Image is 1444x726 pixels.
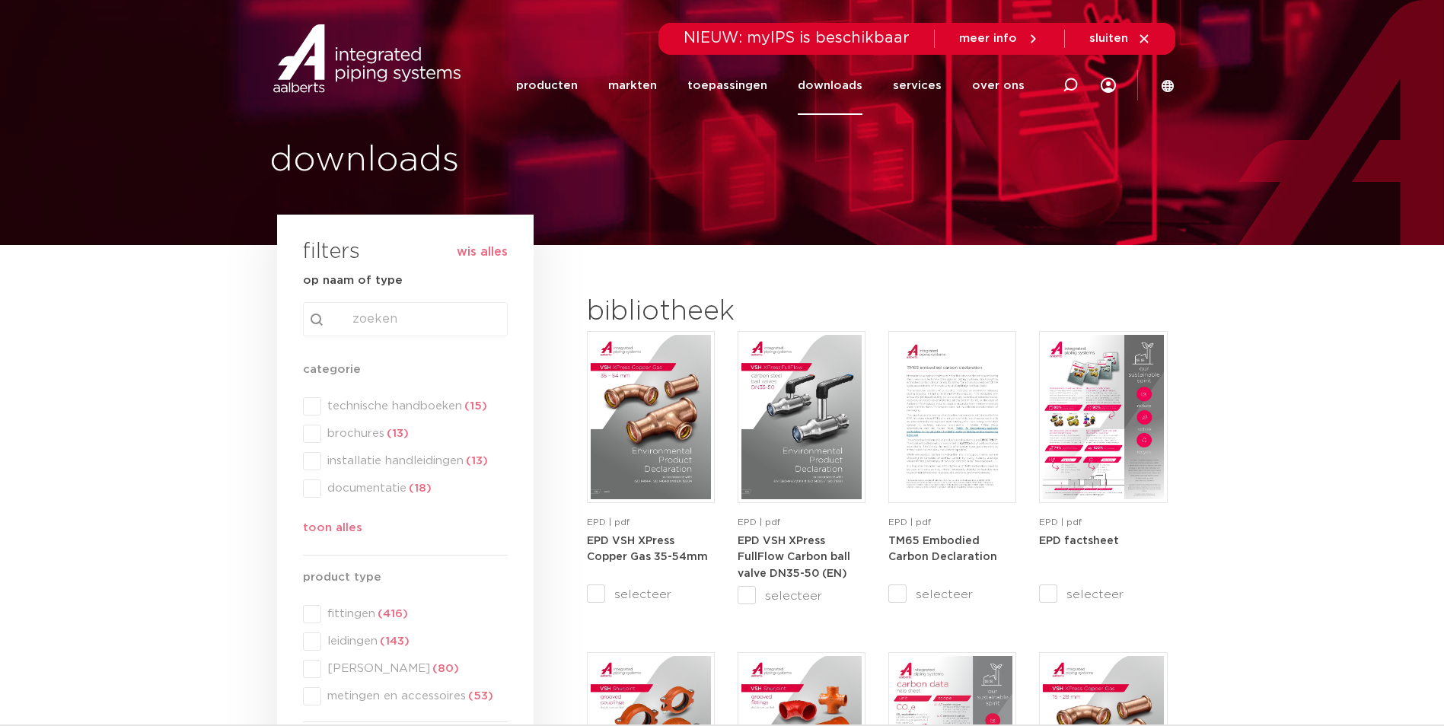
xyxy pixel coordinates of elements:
nav: Menu [516,56,1025,115]
span: meer info [959,33,1017,44]
a: services [893,56,942,115]
a: markten [608,56,657,115]
strong: EPD VSH XPress Copper Gas 35-54mm [587,536,708,563]
span: EPD | pdf [738,517,780,527]
span: NIEUW: myIPS is beschikbaar [684,30,910,46]
h2: bibliotheek [587,294,858,330]
a: meer info [959,32,1040,46]
a: EPD factsheet [1039,535,1119,546]
span: EPD | pdf [888,517,931,527]
strong: EPD factsheet [1039,536,1119,546]
a: over ons [972,56,1025,115]
a: TM65 Embodied Carbon Declaration [888,535,997,563]
h1: downloads [269,136,715,185]
a: toepassingen [687,56,767,115]
img: VSH-XPress-Copper-Gas-35-54mm_A4EPD_5011490_EN-pdf.jpg [591,335,711,499]
a: EPD VSH XPress FullFlow Carbon ball valve DN35-50 (EN) [738,535,850,579]
label: selecteer [738,587,865,605]
a: downloads [798,56,862,115]
label: selecteer [1039,585,1167,603]
strong: op naam of type [303,275,403,286]
strong: TM65 Embodied Carbon Declaration [888,536,997,563]
a: sluiten [1089,32,1151,46]
img: Aips-EPD-A4Factsheet_NL-pdf.jpg [1043,335,1163,499]
img: TM65-Embodied-Carbon-Declaration-pdf.jpg [892,335,1012,499]
a: producten [516,56,578,115]
a: EPD VSH XPress Copper Gas 35-54mm [587,535,708,563]
label: selecteer [587,585,715,603]
label: selecteer [888,585,1016,603]
span: sluiten [1089,33,1128,44]
span: EPD | pdf [587,517,630,527]
h3: filters [303,234,360,271]
img: VSH-XPress-Carbon-BallValveDN35-50_A4EPD_5011435-_2024_1.0_EN-pdf.jpg [741,335,862,499]
span: EPD | pdf [1039,517,1082,527]
strong: EPD VSH XPress FullFlow Carbon ball valve DN35-50 (EN) [738,536,850,579]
